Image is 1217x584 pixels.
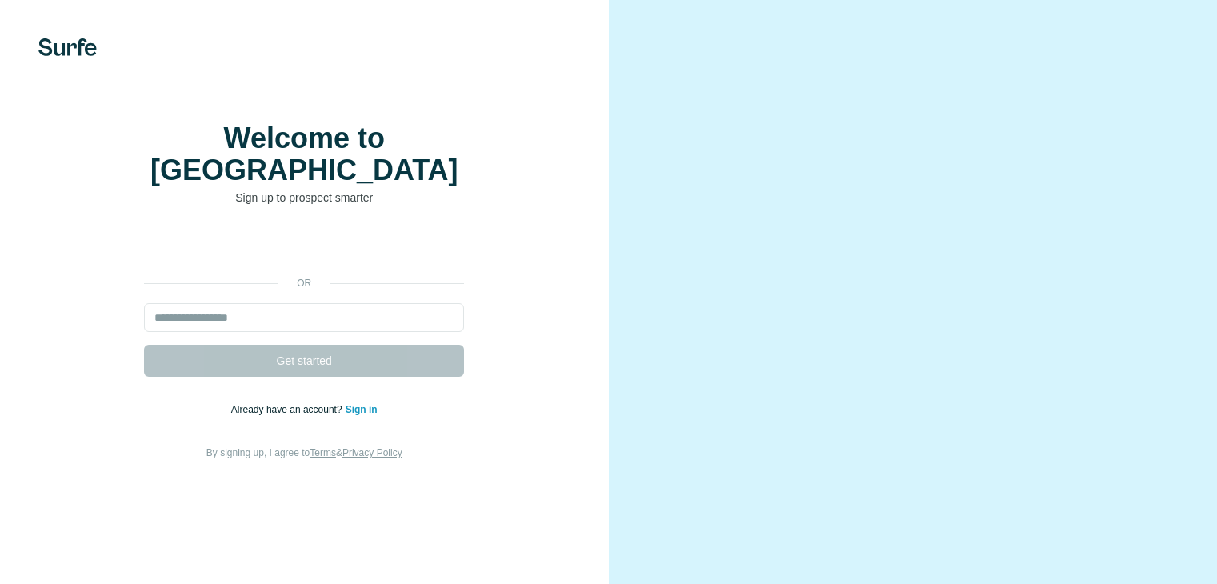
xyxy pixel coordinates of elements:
[346,404,378,415] a: Sign in
[278,276,330,290] p: or
[231,404,346,415] span: Already have an account?
[310,447,336,458] a: Terms
[342,447,402,458] a: Privacy Policy
[144,122,464,186] h1: Welcome to [GEOGRAPHIC_DATA]
[144,190,464,206] p: Sign up to prospect smarter
[136,230,472,265] iframe: Sign in with Google Button
[206,447,402,458] span: By signing up, I agree to &
[38,38,97,56] img: Surfe's logo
